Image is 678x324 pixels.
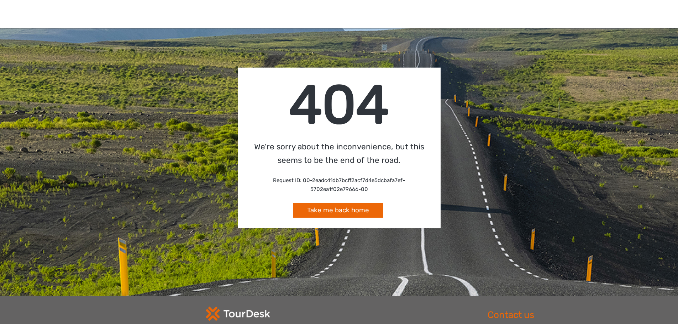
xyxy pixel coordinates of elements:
h2: Contact us [488,309,606,321]
p: We're sorry about the inconvenience, but this seems to be the end of the road. [248,140,430,168]
p: Request ID: 00-2eadc41db7bcff2acf7d4e5dcbafa7ef-5702ea1f02e79666-00 [248,176,430,194]
a: Take me back home [293,203,383,218]
p: 404 [248,78,430,132]
img: td-logo-white.png [206,307,270,321]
